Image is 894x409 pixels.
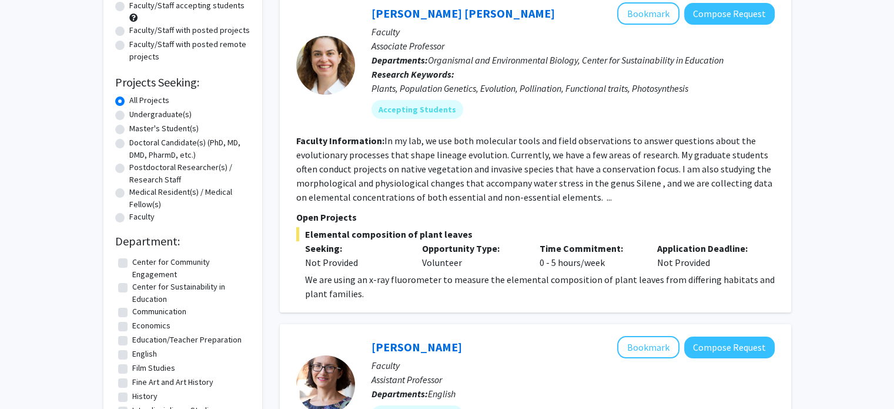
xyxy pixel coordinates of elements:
[648,241,766,270] div: Not Provided
[132,376,213,388] label: Fine Art and Art History
[371,6,555,21] a: [PERSON_NAME] [PERSON_NAME]
[657,241,757,255] p: Application Deadline:
[617,2,679,25] button: Add Janet Steven to Bookmarks
[371,39,775,53] p: Associate Professor
[129,211,155,223] label: Faculty
[132,334,242,346] label: Education/Teacher Preparation
[371,388,428,400] b: Departments:
[115,234,250,248] h2: Department:
[132,320,170,332] label: Economics
[531,241,648,270] div: 0 - 5 hours/week
[296,227,775,241] span: Elemental composition of plant leaves
[132,256,247,281] label: Center for Community Engagement
[305,255,405,270] div: Not Provided
[132,390,158,403] label: History
[296,135,772,203] fg-read-more: In my lab, we use both molecular tools and field observations to answer questions about the evolu...
[684,3,775,25] button: Compose Request to Janet Steven
[129,108,192,121] label: Undergraduate(s)
[428,388,456,400] span: English
[115,75,250,89] h2: Projects Seeking:
[371,373,775,387] p: Assistant Professor
[129,24,250,36] label: Faculty/Staff with posted projects
[413,241,531,270] div: Volunteer
[129,161,250,186] label: Postdoctoral Researcher(s) / Research Staff
[371,100,463,119] mat-chip: Accepting Students
[9,356,50,400] iframe: Chat
[422,241,522,255] p: Opportunity Type:
[428,54,724,66] span: Organismal and Environmental Biology, Center for Sustainability in Education
[305,272,775,301] p: We are using an x-ray fluorometer to measure the elemental composition of plant leaves from diffe...
[129,94,169,107] label: All Projects
[129,38,250,63] label: Faculty/Staff with posted remote projects
[132,305,186,318] label: Communication
[371,340,462,354] a: [PERSON_NAME]
[305,241,405,255] p: Seeking:
[684,337,775,358] button: Compose Request to Joanna Eleftheriou
[129,122,199,135] label: Master's Student(s)
[540,241,639,255] p: Time Commitment:
[132,281,247,305] label: Center for Sustainability in Education
[371,68,454,80] b: Research Keywords:
[129,186,250,211] label: Medical Resident(s) / Medical Fellow(s)
[371,25,775,39] p: Faculty
[129,137,250,161] label: Doctoral Candidate(s) (PhD, MD, DMD, PharmD, etc.)
[296,210,775,224] p: Open Projects
[132,348,157,360] label: English
[617,336,679,358] button: Add Joanna Eleftheriou to Bookmarks
[371,81,775,95] div: Plants, Population Genetics, Evolution, Pollination, Functional traits, Photosynthesis
[132,362,175,374] label: Film Studies
[371,358,775,373] p: Faculty
[371,54,428,66] b: Departments:
[296,135,384,147] b: Faculty Information:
